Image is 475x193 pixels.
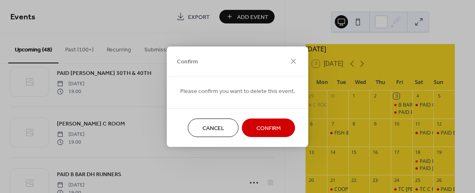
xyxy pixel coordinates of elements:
span: Please confirm you want to delete this event. [180,87,295,95]
button: Confirm [242,119,295,137]
span: Confirm [256,124,281,133]
span: Cancel [202,124,224,133]
button: Cancel [188,119,239,137]
span: Confirm [177,58,198,66]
